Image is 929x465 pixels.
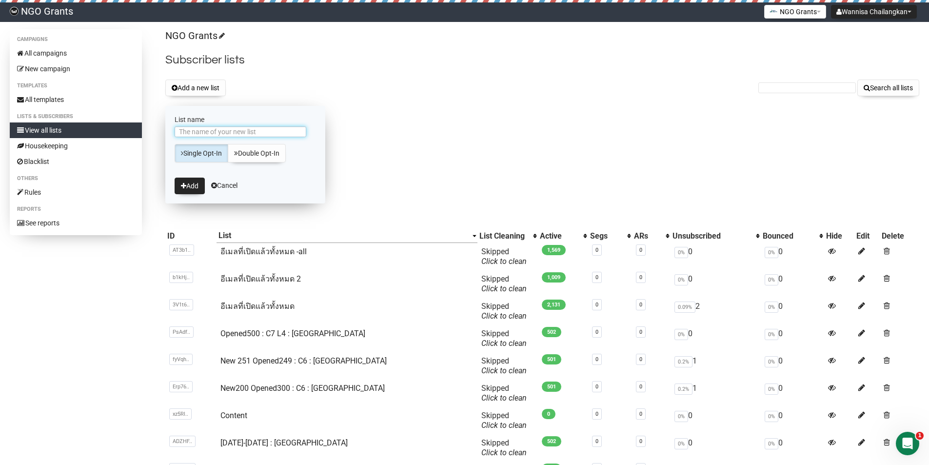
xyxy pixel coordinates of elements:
[765,302,778,313] span: 0%
[220,356,387,365] a: New 251 Opened249 : C6 : [GEOGRAPHIC_DATA]
[671,352,760,380] td: 1
[175,115,316,124] label: List name
[672,231,751,241] div: Unsubscribed
[674,438,688,449] span: 0%
[765,247,778,258] span: 0%
[595,438,598,445] a: 0
[169,272,193,283] span: b1kHj..
[765,329,778,340] span: 0%
[632,229,671,243] th: ARs: No sort applied, activate to apply an ascending sort
[481,339,527,348] a: Click to clean
[761,270,824,298] td: 0
[481,411,527,430] span: Skipped
[595,274,598,281] a: 0
[590,231,622,241] div: Segs
[674,411,688,422] span: 0%
[761,434,824,462] td: 0
[542,327,561,337] span: 502
[916,432,924,440] span: 1
[165,30,223,41] a: NGO Grants
[671,325,760,352] td: 0
[481,284,527,293] a: Click to clean
[10,184,142,200] a: Rules
[220,384,385,393] a: New200 Opened300 : C6 : [GEOGRAPHIC_DATA]
[639,438,642,445] a: 0
[481,384,527,403] span: Skipped
[479,231,528,241] div: List Cleaning
[671,243,760,270] td: 0
[674,329,688,340] span: 0%
[761,352,824,380] td: 0
[542,300,566,310] span: 2,131
[854,229,880,243] th: Edit: No sort applied, sorting is disabled
[175,144,228,162] a: Single Opt-In
[639,356,642,363] a: 0
[595,302,598,308] a: 0
[481,448,527,457] a: Click to clean
[228,144,286,162] a: Double Opt-In
[10,45,142,61] a: All campaigns
[542,382,561,392] span: 501
[761,298,824,325] td: 0
[481,421,527,430] a: Click to clean
[674,302,695,313] span: 0.09%
[481,311,527,321] a: Click to clean
[165,80,226,96] button: Add a new list
[639,302,642,308] a: 0
[588,229,632,243] th: Segs: No sort applied, activate to apply an ascending sort
[10,111,142,122] li: Lists & subscribers
[674,247,688,258] span: 0%
[765,384,778,395] span: 0%
[765,274,778,285] span: 0%
[169,408,192,420] span: xz5Rl..
[880,229,919,243] th: Delete: No sort applied, sorting is disabled
[540,231,578,241] div: Active
[674,274,688,285] span: 0%
[169,436,196,447] span: ADZHF..
[831,5,917,19] button: Wannisa Chailangkan
[481,329,527,348] span: Skipped
[10,122,142,138] a: View all lists
[220,438,348,447] a: [DATE]-[DATE] : [GEOGRAPHIC_DATA]
[542,354,561,364] span: 501
[481,274,527,293] span: Skipped
[175,126,306,137] input: The name of your new list
[10,80,142,92] li: Templates
[761,325,824,352] td: 0
[595,247,598,253] a: 0
[477,229,538,243] th: List Cleaning: No sort applied, activate to apply an ascending sort
[761,243,824,270] td: 0
[169,326,194,338] span: PsAdf..
[542,272,566,283] span: 1,009
[595,356,598,363] a: 0
[770,7,777,15] img: 2.png
[826,231,852,241] div: Hide
[217,229,477,243] th: List: Descending sort applied, activate to remove the sort
[671,434,760,462] td: 0
[761,380,824,407] td: 0
[896,432,919,455] iframe: Intercom live chat
[595,329,598,335] a: 0
[639,247,642,253] a: 0
[542,409,555,419] span: 0
[481,438,527,457] span: Skipped
[10,7,19,16] img: 17080ac3efa689857045ce3784bc614b
[761,407,824,434] td: 0
[169,244,194,256] span: AT3b1..
[639,329,642,335] a: 0
[671,270,760,298] td: 0
[10,61,142,77] a: New campaign
[595,384,598,390] a: 0
[639,411,642,417] a: 0
[220,247,307,256] a: อีเมลที่เปิดแล้วทั้งหมด -all
[882,231,917,241] div: Delete
[671,407,760,434] td: 0
[220,274,301,283] a: อีเมลที่เปิดแล้วทั้งหมด 2
[481,356,527,375] span: Skipped
[824,229,854,243] th: Hide: No sort applied, sorting is disabled
[220,411,247,420] a: Content
[10,92,142,107] a: All templates
[639,384,642,390] a: 0
[634,231,661,241] div: ARs
[764,5,826,19] button: NGO Grants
